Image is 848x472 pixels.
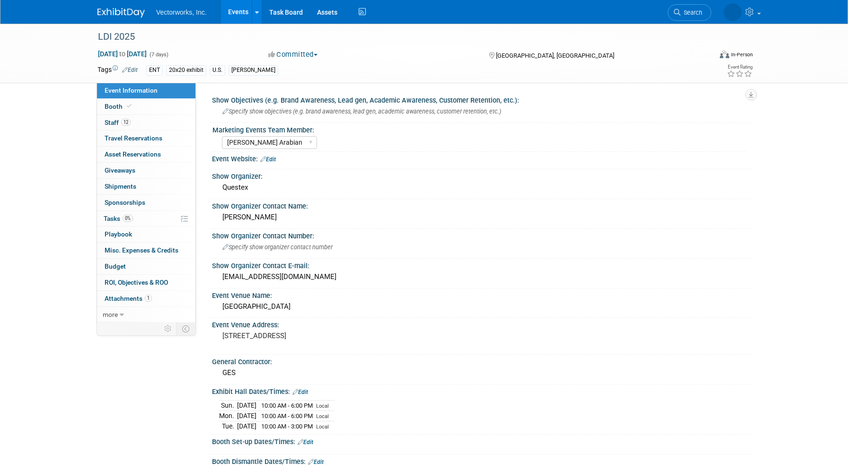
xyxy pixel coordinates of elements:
div: Questex [219,180,743,195]
td: [DATE] [237,401,256,411]
div: General Contractor: [212,355,751,367]
span: Asset Reservations [105,150,161,158]
td: Tue. [219,421,237,431]
span: 1 [145,295,152,302]
div: [PERSON_NAME] [219,210,743,225]
span: Specify show organizer contact number [222,244,333,251]
span: Booth [105,103,133,110]
a: more [97,307,195,323]
a: Shipments [97,179,195,194]
a: Misc. Expenses & Credits [97,243,195,258]
span: Local [316,403,329,409]
span: [GEOGRAPHIC_DATA], [GEOGRAPHIC_DATA] [496,52,614,59]
a: Asset Reservations [97,147,195,162]
a: Booth [97,99,195,114]
span: Local [316,424,329,430]
a: Edit [298,439,313,446]
span: ROI, Objectives & ROO [105,279,168,286]
a: Edit [260,156,276,163]
div: Show Organizer Contact E-mail: [212,259,751,271]
span: Search [680,9,702,16]
span: Tasks [104,215,133,222]
td: [DATE] [237,421,256,431]
div: [GEOGRAPHIC_DATA] [219,299,743,314]
a: Budget [97,259,195,274]
span: 10:00 AM - 6:00 PM [261,402,313,409]
div: 20x20 exhibit [166,65,206,75]
span: Budget [105,262,126,270]
a: Tasks0% [97,211,195,227]
div: Event Venue Address: [212,318,751,330]
td: [DATE] [237,411,256,421]
div: [EMAIL_ADDRESS][DOMAIN_NAME] [219,270,743,284]
span: Playbook [105,230,132,238]
span: [DATE] [DATE] [97,50,147,58]
div: [PERSON_NAME] [229,65,278,75]
td: Mon. [219,411,237,421]
td: Tags [97,65,138,76]
td: Toggle Event Tabs [177,323,196,335]
div: Event Rating [727,65,752,70]
a: Playbook [97,227,195,242]
a: Edit [122,67,138,73]
img: ExhibitDay [97,8,145,17]
span: Vectorworks, Inc. [156,9,207,16]
a: Staff12 [97,115,195,131]
div: Show Objectives (e.g. Brand Awareness, Lead gen, Academic Awareness, Customer Retention, etc.): [212,93,751,105]
div: Booth Set-up Dates/Times: [212,435,751,447]
span: Staff [105,119,131,126]
div: Marketing Events Team Member: [212,123,746,135]
span: Specify show objectives (e.g. brand awareness, lead gen, academic awareness, customer retention, ... [222,108,501,115]
a: Edit [308,459,324,465]
button: Committed [265,50,321,60]
a: Edit [292,389,308,395]
pre: [STREET_ADDRESS] [222,332,426,340]
td: Sun. [219,401,237,411]
a: ROI, Objectives & ROO [97,275,195,290]
a: Giveaways [97,163,195,178]
span: Travel Reservations [105,134,162,142]
div: Exhibit Hall Dates/Times: [212,385,751,397]
span: more [103,311,118,318]
a: Attachments1 [97,291,195,306]
div: Show Organizer Contact Name: [212,199,751,211]
i: Booth reservation complete [127,104,132,109]
a: Travel Reservations [97,131,195,146]
div: In-Person [731,51,753,58]
span: Shipments [105,183,136,190]
td: Personalize Event Tab Strip [160,323,177,335]
div: Booth Dismantle Dates/Times: [212,455,751,467]
div: ENT [146,65,163,75]
div: U.S. [210,65,225,75]
div: Event Venue Name: [212,288,751,300]
a: Search [668,4,711,21]
img: Tania Arabian [724,3,742,21]
a: Sponsorships [97,195,195,210]
span: 10:00 AM - 3:00 PM [261,423,313,430]
div: LDI 2025 [95,28,697,45]
span: Sponsorships [105,199,145,206]
div: Event Website: [212,152,751,164]
span: Local [316,413,329,420]
div: GES [219,366,743,380]
span: Attachments [105,295,152,302]
img: Format-Inperson.png [720,51,729,58]
span: 12 [121,119,131,126]
a: Event Information [97,83,195,98]
span: Giveaways [105,166,135,174]
div: Event Format [655,49,753,63]
span: Misc. Expenses & Credits [105,246,178,254]
span: (7 days) [149,52,168,58]
div: Show Organizer Contact Number: [212,229,751,241]
span: 10:00 AM - 6:00 PM [261,412,313,420]
span: to [118,50,127,58]
div: Show Organizer: [212,169,751,181]
span: Event Information [105,87,158,94]
span: 0% [123,215,133,222]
